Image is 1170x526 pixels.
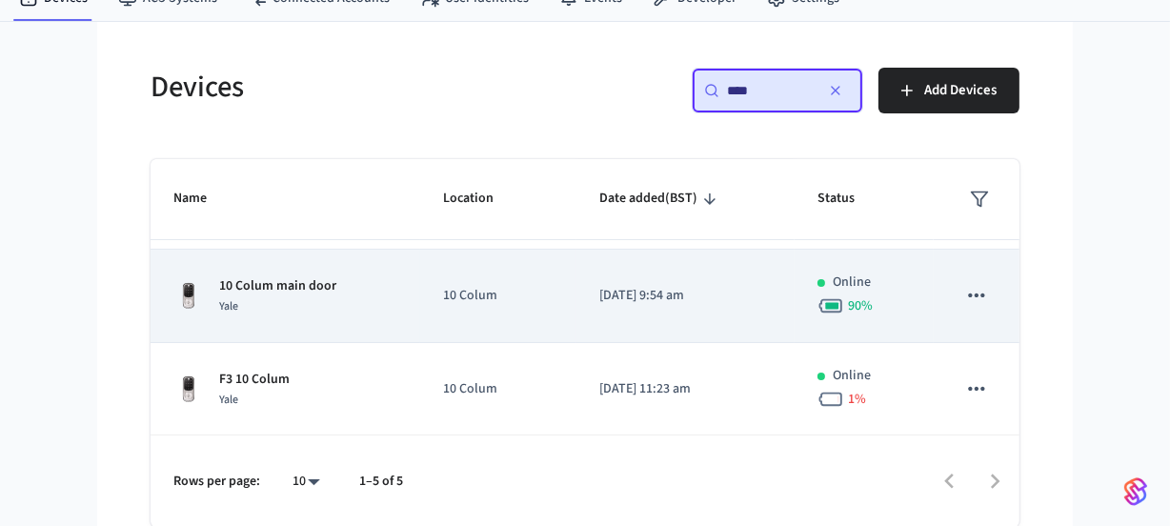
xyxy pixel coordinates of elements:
[219,370,290,390] p: F3 10 Colum
[443,286,554,306] p: 10 Colum
[817,184,879,213] span: Status
[599,286,772,306] p: [DATE] 9:54 am
[219,276,336,296] p: 10 Colum main door
[443,379,554,399] p: 10 Colum
[283,468,329,496] div: 10
[173,184,232,213] span: Name
[151,68,574,107] h5: Devices
[173,374,204,405] img: Yale Assure Touchscreen Wifi Smart Lock, Satin Nickel, Front
[173,472,260,492] p: Rows per page:
[219,392,238,408] span: Yale
[833,366,871,386] p: Online
[1124,476,1147,507] img: SeamLogoGradient.69752ec5.svg
[219,298,238,314] span: Yale
[878,68,1019,113] button: Add Devices
[443,184,518,213] span: Location
[848,390,866,409] span: 1 %
[848,296,873,315] span: 90 %
[599,379,772,399] p: [DATE] 11:23 am
[173,281,204,312] img: Yale Assure Touchscreen Wifi Smart Lock, Satin Nickel, Front
[359,472,403,492] p: 1–5 of 5
[833,273,871,293] p: Online
[924,78,997,103] span: Add Devices
[599,184,722,213] span: Date added(BST)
